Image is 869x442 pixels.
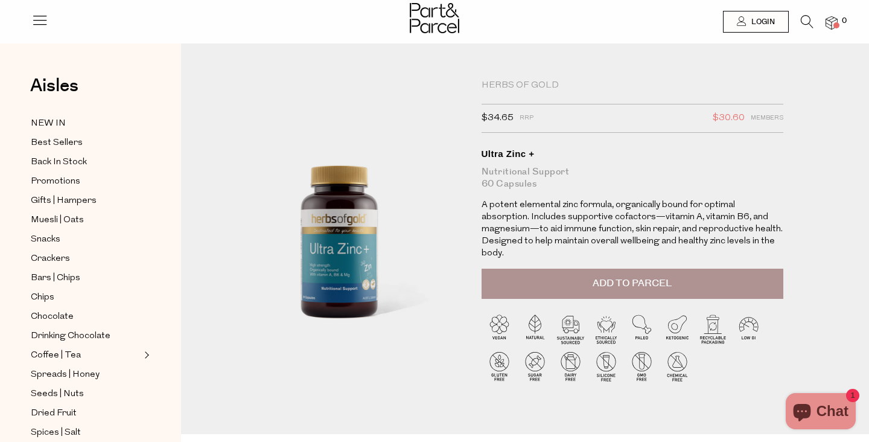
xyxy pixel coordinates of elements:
a: Best Sellers [31,135,141,150]
img: P_P-ICONS-Live_Bec_V11_Ethically_Sourced.svg [588,311,624,347]
img: P_P-ICONS-Live_Bec_V11_Ketogenic.svg [660,311,695,347]
span: Spices | Salt [31,426,81,440]
a: Coffee | Tea [31,348,141,363]
a: NEW IN [31,116,141,131]
span: Snacks [31,232,60,247]
span: Chips [31,290,54,305]
span: Promotions [31,175,80,189]
img: P_P-ICONS-Live_Bec_V11_Silicone_Free.svg [588,348,624,384]
img: P_P-ICONS-Live_Bec_V11_Low_Gi.svg [731,311,766,347]
a: Promotions [31,174,141,189]
span: Muesli | Oats [31,213,84,228]
a: Spices | Salt [31,425,141,440]
button: Add to Parcel [482,269,783,299]
span: Coffee | Tea [31,348,81,363]
a: Bars | Chips [31,271,141,286]
a: Chocolate [31,309,141,324]
img: Part&Parcel [410,3,459,33]
span: $34.65 [482,110,514,126]
a: Chips [31,290,141,305]
span: Drinking Chocolate [31,329,110,344]
a: Crackers [31,251,141,266]
a: Seeds | Nuts [31,386,141,402]
span: Dried Fruit [31,406,77,421]
span: Gifts | Hampers [31,194,97,208]
div: Nutritional Support 60 Capsules [482,166,783,190]
a: Snacks [31,232,141,247]
span: Seeds | Nuts [31,387,84,402]
span: Best Sellers [31,136,83,150]
a: Spreads | Honey [31,367,141,382]
a: Aisles [30,77,78,107]
div: Herbs of Gold [482,80,783,92]
span: RRP [520,110,533,126]
span: Add to Parcel [593,277,672,290]
p: A potent elemental zinc formula, organically bound for optimal absorption. Includes supportive co... [482,199,783,260]
span: 0 [839,16,850,27]
span: Back In Stock [31,155,87,170]
span: Members [751,110,783,126]
div: Ultra Zinc + [482,148,783,160]
img: P_P-ICONS-Live_Bec_V11_Gluten_Free.svg [482,348,517,384]
a: 0 [826,16,838,29]
span: Bars | Chips [31,271,80,286]
span: NEW IN [31,117,66,131]
button: Expand/Collapse Coffee | Tea [141,348,150,362]
img: P_P-ICONS-Live_Bec_V11_GMO_Free.svg [624,348,660,384]
a: Gifts | Hampers [31,193,141,208]
span: Crackers [31,252,70,266]
a: Login [723,11,789,33]
span: $30.60 [713,110,745,126]
img: P_P-ICONS-Live_Bec_V11_Chemical_Free.svg [660,348,695,384]
a: Dried Fruit [31,406,141,421]
img: P_P-ICONS-Live_Bec_V11_Vegan.svg [482,311,517,347]
img: P_P-ICONS-Live_Bec_V11_Recyclable_Packaging.svg [695,311,731,347]
img: Ultra Zinc + [217,80,463,370]
a: Muesli | Oats [31,213,141,228]
img: P_P-ICONS-Live_Bec_V11_Natural.svg [517,311,553,347]
inbox-online-store-chat: Shopify online store chat [782,393,859,432]
img: P_P-ICONS-Live_Bec_V11_Sustainable_Sourced.svg [553,311,588,347]
a: Drinking Chocolate [31,328,141,344]
a: Back In Stock [31,155,141,170]
img: P_P-ICONS-Live_Bec_V11_Dairy_Free.svg [553,348,588,384]
span: Aisles [30,72,78,99]
span: Spreads | Honey [31,368,100,382]
img: P_P-ICONS-Live_Bec_V11_Sugar_Free.svg [517,348,553,384]
img: P_P-ICONS-Live_Bec_V11_Paleo.svg [624,311,660,347]
span: Chocolate [31,310,74,324]
span: Login [748,17,775,27]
